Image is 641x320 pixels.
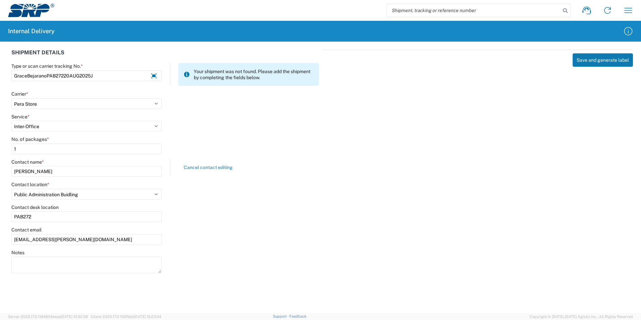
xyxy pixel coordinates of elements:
[273,314,290,318] a: Support
[11,91,28,97] label: Carrier
[11,136,49,142] label: No. of packages
[387,4,561,17] input: Shipment, tracking or reference number
[11,204,59,210] label: Contact desk location
[8,27,55,35] h2: Internal Delivery
[61,315,88,319] span: [DATE] 10:32:38
[11,250,24,256] label: Notes
[134,315,161,319] span: [DATE] 10:23:34
[8,315,88,319] span: Server: 2025.17.0-1194904eeae
[11,227,42,233] label: Contact email
[11,114,30,120] label: Service
[11,181,49,188] label: Contact location
[289,314,306,318] a: Feedback
[194,68,313,81] span: Your shipment was not found. Please add the shipment by completing the fields below.
[178,162,238,173] button: Cancel contact editing
[530,314,633,320] span: Copyright © [DATE]-[DATE] Agistix Inc., All Rights Reserved
[8,4,54,17] img: srp
[11,63,83,69] label: Type or scan carrier tracking No.
[573,53,633,67] button: Save and generate label
[11,50,319,63] div: SHIPMENT DETAILS
[11,159,44,165] label: Contact name
[91,315,161,319] span: Client: 2025.17.0-159f9de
